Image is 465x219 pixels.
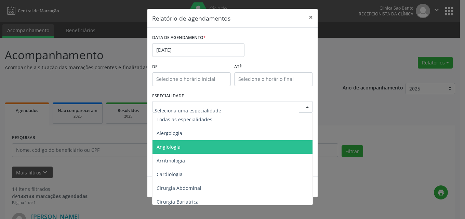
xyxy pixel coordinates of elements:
[157,144,181,150] span: Angiologia
[157,130,182,136] span: Alergologia
[304,9,318,26] button: Close
[157,198,199,205] span: Cirurgia Bariatrica
[152,43,244,57] input: Selecione uma data ou intervalo
[157,185,201,191] span: Cirurgia Abdominal
[152,91,184,101] label: ESPECIALIDADE
[157,157,185,164] span: Arritmologia
[234,72,313,86] input: Selecione o horário final
[152,72,231,86] input: Selecione o horário inicial
[152,62,231,72] label: De
[155,104,299,117] input: Seleciona uma especialidade
[152,33,206,43] label: DATA DE AGENDAMENTO
[157,116,212,123] span: Todas as especialidades
[157,171,183,178] span: Cardiologia
[152,14,230,23] h5: Relatório de agendamentos
[234,62,313,72] label: ATÉ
